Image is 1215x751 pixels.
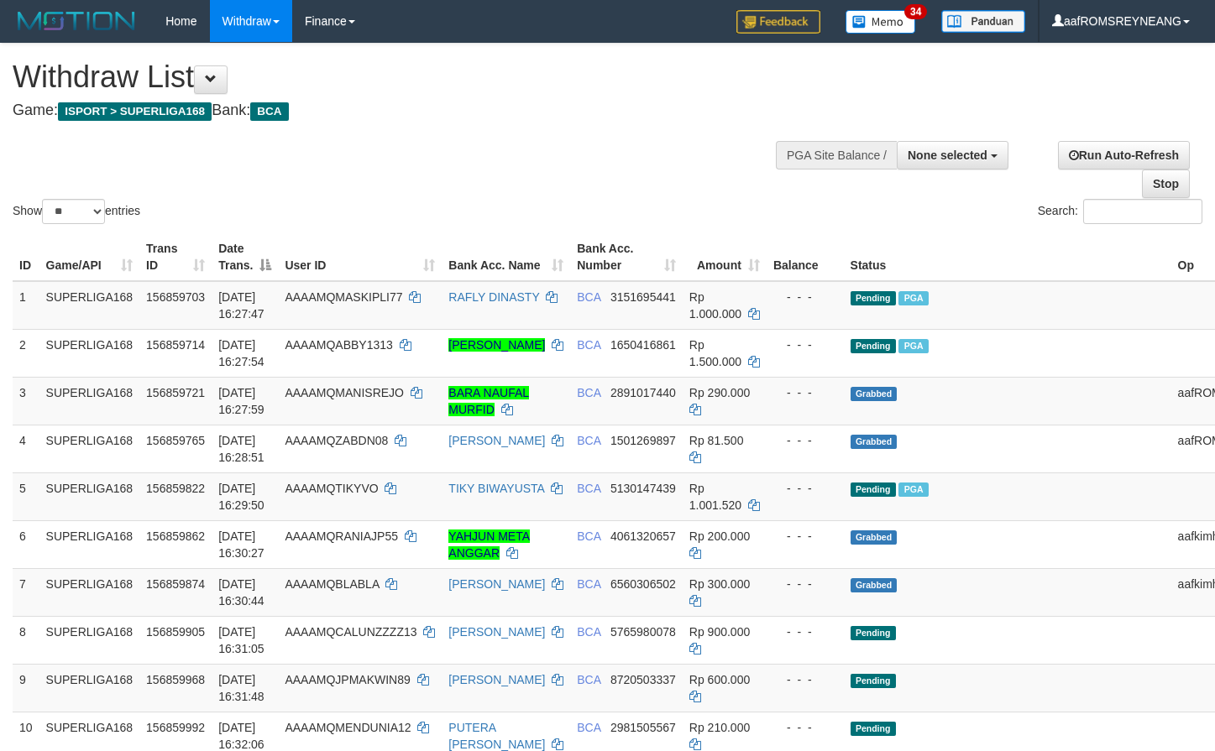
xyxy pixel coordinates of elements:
[13,329,39,377] td: 2
[577,482,600,495] span: BCA
[851,291,896,305] span: Pending
[767,233,844,281] th: Balance
[39,616,140,664] td: SUPERLIGA168
[610,482,676,495] span: Copy 5130147439 to clipboard
[39,377,140,425] td: SUPERLIGA168
[689,386,750,399] span: Rp 290.000
[212,233,278,281] th: Date Trans.: activate to sort column descending
[577,338,600,352] span: BCA
[610,673,676,686] span: Copy 8720503337 to clipboard
[610,338,676,352] span: Copy 1650416861 to clipboard
[851,626,896,640] span: Pending
[577,625,600,639] span: BCA
[448,482,544,495] a: TIKY BIWAYUSTA
[610,529,676,543] span: Copy 4061320657 to clipboard
[610,721,676,734] span: Copy 2981505567 to clipboard
[146,386,205,399] span: 156859721
[448,338,545,352] a: [PERSON_NAME]
[218,434,264,464] span: [DATE] 16:28:51
[285,625,416,639] span: AAAAMQCALUNZZZZ13
[146,434,205,447] span: 156859765
[577,673,600,686] span: BCA
[39,472,140,520] td: SUPERLIGA168
[736,10,820,34] img: Feedback.jpg
[218,482,264,512] span: [DATE] 16:29:50
[285,721,411,734] span: AAAAMQMENDUNIA12
[285,434,388,447] span: AAAAMQZABDN08
[448,434,545,447] a: [PERSON_NAME]
[689,721,750,734] span: Rp 210.000
[146,577,205,591] span: 156859874
[773,719,837,736] div: - - -
[146,721,205,734] span: 156859992
[39,520,140,568] td: SUPERLIGA168
[577,529,600,543] span: BCA
[846,10,916,34] img: Button%20Memo.svg
[610,577,676,591] span: Copy 6560306502 to clipboard
[218,625,264,655] span: [DATE] 16:31:05
[39,233,140,281] th: Game/API: activate to sort column ascending
[908,149,987,162] span: None selected
[218,577,264,608] span: [DATE] 16:30:44
[898,291,928,305] span: Marked by aafsoycanthlai
[13,472,39,520] td: 5
[13,233,39,281] th: ID
[448,386,529,416] a: BARA NAUFAL MURFID
[13,8,140,34] img: MOTION_logo.png
[146,625,205,639] span: 156859905
[218,721,264,751] span: [DATE] 16:32:06
[218,529,264,560] span: [DATE] 16:30:27
[13,616,39,664] td: 8
[689,577,750,591] span: Rp 300.000
[13,377,39,425] td: 3
[851,482,896,497] span: Pending
[773,336,837,353] div: - - -
[689,338,741,368] span: Rp 1.500.000
[851,674,896,688] span: Pending
[285,290,402,304] span: AAAAMQMASKIPLI77
[146,673,205,686] span: 156859968
[773,576,837,592] div: - - -
[941,10,1025,33] img: panduan.png
[1038,199,1202,224] label: Search:
[39,425,140,472] td: SUPERLIGA168
[448,721,545,751] a: PUTERA [PERSON_NAME]
[218,338,264,368] span: [DATE] 16:27:54
[577,290,600,304] span: BCA
[773,671,837,688] div: - - -
[13,520,39,568] td: 6
[610,434,676,447] span: Copy 1501269897 to clipboard
[285,577,379,591] span: AAAAMQBLABLA
[13,281,39,330] td: 1
[577,386,600,399] span: BCA
[851,530,898,545] span: Grabbed
[285,673,410,686] span: AAAAMQJPMAKWIN89
[285,529,398,543] span: AAAAMQRANIAJP55
[773,384,837,401] div: - - -
[218,290,264,321] span: [DATE] 16:27:47
[898,339,928,353] span: Marked by aafsoycanthlai
[689,290,741,321] span: Rp 1.000.000
[773,480,837,497] div: - - -
[904,4,927,19] span: 34
[851,578,898,592] span: Grabbed
[773,528,837,545] div: - - -
[39,568,140,616] td: SUPERLIGA168
[146,338,205,352] span: 156859714
[897,141,1008,169] button: None selected
[13,425,39,472] td: 4
[851,435,898,449] span: Grabbed
[610,386,676,399] span: Copy 2891017440 to clipboard
[448,625,545,639] a: [PERSON_NAME]
[851,722,896,736] span: Pending
[851,387,898,401] span: Grabbed
[448,290,539,304] a: RAFLY DINASTY
[577,434,600,447] span: BCA
[1058,141,1190,169] a: Run Auto-Refresh
[278,233,442,281] th: User ID: activate to sort column ascending
[689,482,741,512] span: Rp 1.001.520
[773,432,837,449] div: - - -
[1142,169,1190,198] a: Stop
[689,673,750,686] span: Rp 600.000
[448,529,530,560] a: YAHJUN META ANGGAR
